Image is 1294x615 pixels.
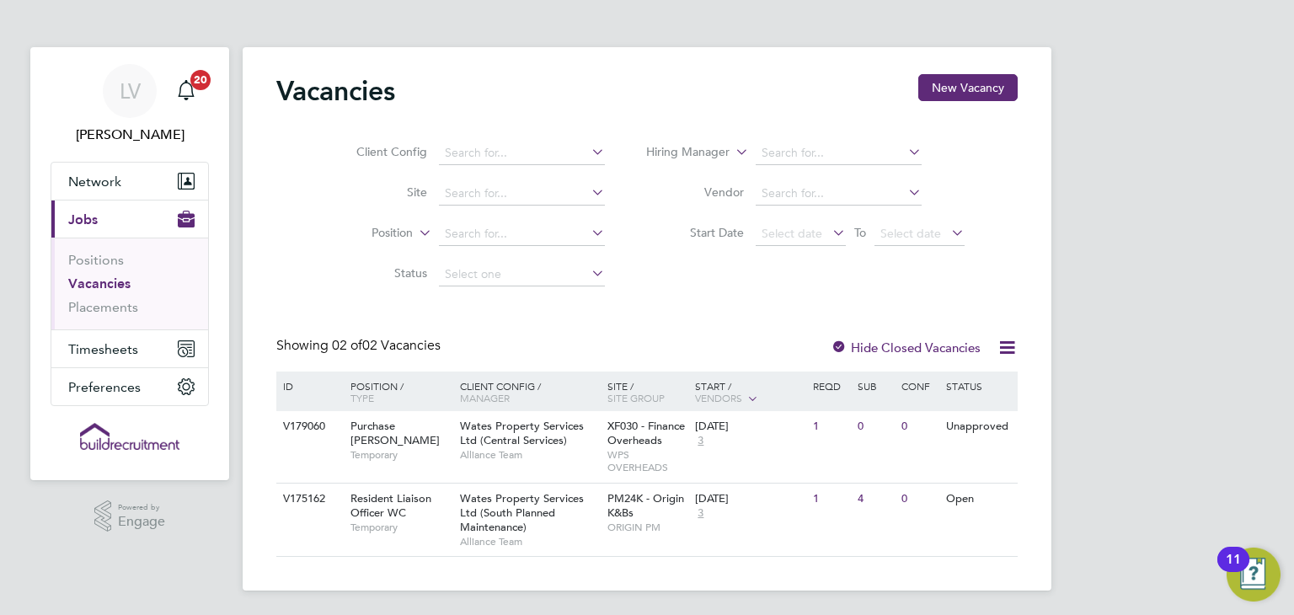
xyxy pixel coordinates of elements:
[350,419,440,447] span: Purchase [PERSON_NAME]
[831,340,981,356] label: Hide Closed Vacancies
[439,222,605,246] input: Search for...
[94,500,166,532] a: Powered byEngage
[695,506,706,521] span: 3
[51,238,208,329] div: Jobs
[316,225,413,242] label: Position
[439,142,605,165] input: Search for...
[460,391,510,404] span: Manager
[809,484,853,515] div: 1
[942,484,1015,515] div: Open
[897,484,941,515] div: 0
[30,47,229,480] nav: Main navigation
[279,411,338,442] div: V179060
[762,226,822,241] span: Select date
[603,372,692,412] div: Site /
[330,265,427,281] label: Status
[68,252,124,268] a: Positions
[190,70,211,90] span: 20
[68,379,141,395] span: Preferences
[460,491,584,534] span: Wates Property Services Ltd (South Planned Maintenance)
[942,372,1015,400] div: Status
[809,372,853,400] div: Reqd
[695,420,805,434] div: [DATE]
[918,74,1018,101] button: New Vacancy
[68,174,121,190] span: Network
[350,391,374,404] span: Type
[1227,548,1281,602] button: Open Resource Center, 11 new notifications
[51,330,208,367] button: Timesheets
[849,222,871,243] span: To
[647,184,744,200] label: Vendor
[809,411,853,442] div: 1
[338,372,456,412] div: Position /
[456,372,603,412] div: Client Config /
[120,80,141,102] span: LV
[68,299,138,315] a: Placements
[853,484,897,515] div: 4
[607,521,687,534] span: ORIGIN PM
[1226,559,1241,581] div: 11
[68,211,98,227] span: Jobs
[607,391,665,404] span: Site Group
[756,182,922,206] input: Search for...
[880,226,941,241] span: Select date
[853,372,897,400] div: Sub
[897,372,941,400] div: Conf
[350,521,452,534] span: Temporary
[897,411,941,442] div: 0
[118,500,165,515] span: Powered by
[279,372,338,400] div: ID
[51,64,209,145] a: LV[PERSON_NAME]
[460,419,584,447] span: Wates Property Services Ltd (Central Services)
[695,391,742,404] span: Vendors
[68,275,131,291] a: Vacancies
[460,448,599,462] span: Alliance Team
[350,448,452,462] span: Temporary
[439,182,605,206] input: Search for...
[169,64,203,118] a: 20
[118,515,165,529] span: Engage
[330,144,427,159] label: Client Config
[51,423,209,450] a: Go to home page
[51,125,209,145] span: Lucy Van der Gucht
[332,337,441,354] span: 02 Vacancies
[633,144,730,161] label: Hiring Manager
[439,263,605,286] input: Select one
[756,142,922,165] input: Search for...
[695,492,805,506] div: [DATE]
[460,535,599,548] span: Alliance Team
[607,419,685,447] span: XF030 - Finance Overheads
[607,448,687,474] span: WPS OVERHEADS
[695,434,706,448] span: 3
[279,484,338,515] div: V175162
[51,201,208,238] button: Jobs
[276,74,395,108] h2: Vacancies
[51,163,208,200] button: Network
[607,491,684,520] span: PM24K - Origin K&Bs
[80,423,179,450] img: buildrec-logo-retina.png
[942,411,1015,442] div: Unapproved
[853,411,897,442] div: 0
[350,491,431,520] span: Resident Liaison Officer WC
[691,372,809,414] div: Start /
[68,341,138,357] span: Timesheets
[51,368,208,405] button: Preferences
[332,337,362,354] span: 02 of
[647,225,744,240] label: Start Date
[276,337,444,355] div: Showing
[330,184,427,200] label: Site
